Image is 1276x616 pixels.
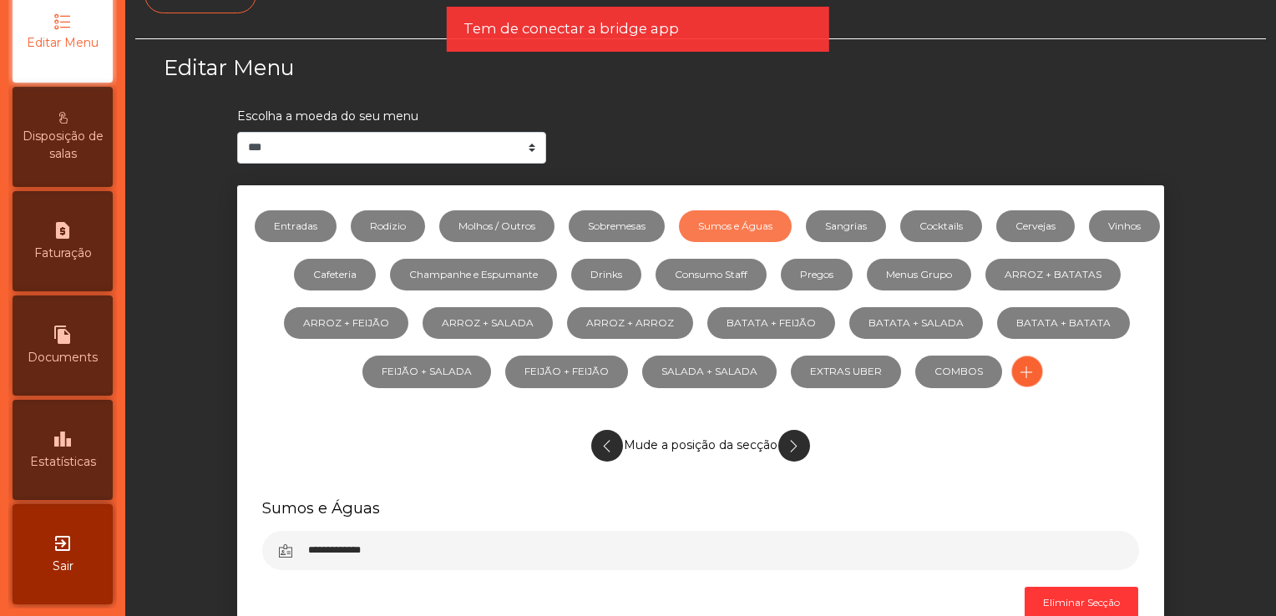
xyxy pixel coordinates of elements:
a: Entradas [255,210,337,242]
span: Editar Menu [27,34,99,52]
a: BATATA + FEIJÃO [707,307,835,339]
a: Molhos / Outros [439,210,554,242]
label: Escolha a moeda do seu menu [237,108,418,125]
a: Champanhe e Espumante [390,259,557,290]
a: Sobremesas [569,210,665,242]
h3: Editar Menu [164,53,696,83]
a: BATATA + SALADA [849,307,983,339]
a: ARROZ + SALADA [423,307,553,339]
a: ARROZ + ARROZ [567,307,693,339]
a: FEIJÃO + SALADA [362,356,491,387]
a: COMBOS [915,356,1002,387]
i: leaderboard [53,429,73,449]
a: Sumos e Águas [679,210,792,242]
a: Rodizio [351,210,425,242]
a: FEIJÃO + FEIJÃO [505,356,628,387]
a: Cafeteria [294,259,376,290]
a: EXTRAS UBER [791,356,901,387]
a: Cocktails [900,210,982,242]
a: Menus Grupo [867,259,971,290]
a: Sangrias [806,210,886,242]
span: Documents [28,349,98,366]
span: Estatísticas [30,453,96,471]
span: Sair [53,558,73,575]
a: Consumo Staff [656,259,767,290]
i: file_copy [53,325,73,345]
span: Tem de conectar a bridge app [463,18,679,39]
span: Disposição de salas [17,128,109,163]
i: exit_to_app [53,533,73,553]
a: Vinhos [1089,210,1160,242]
a: Cervejas [996,210,1075,242]
div: Mude a posição da secção [262,422,1139,470]
a: Pregos [781,259,853,290]
span: Faturação [34,245,92,262]
a: ARROZ + BATATAS [985,259,1121,290]
a: BATATA + BATATA [997,307,1130,339]
h5: Sumos e Águas [262,497,1139,518]
a: ARROZ + FEIJÃO [284,307,408,339]
a: Drinks [571,259,641,290]
a: SALADA + SALADA [642,356,777,387]
i: request_page [53,220,73,240]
